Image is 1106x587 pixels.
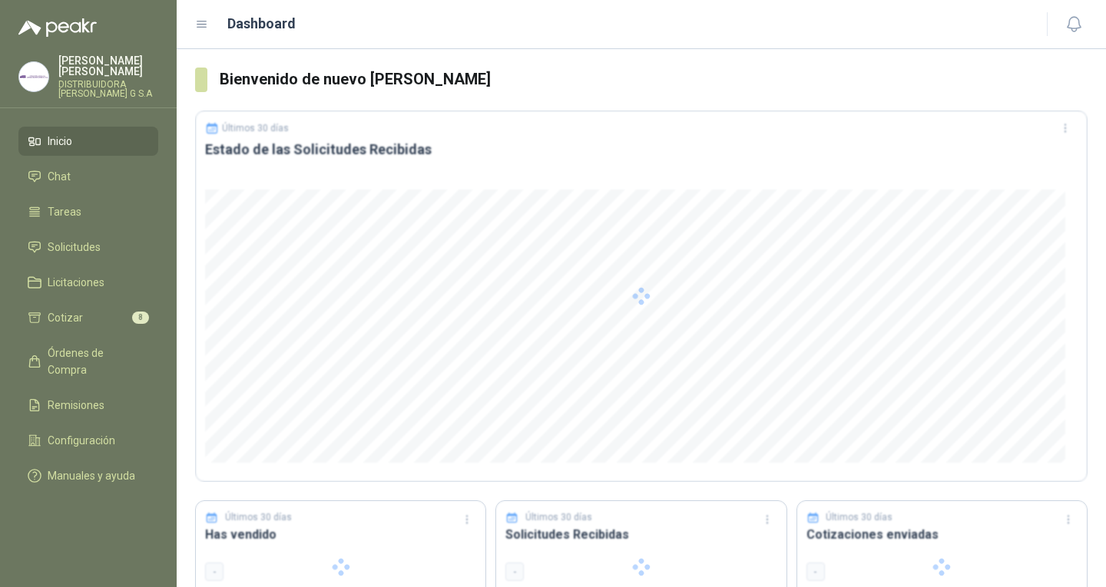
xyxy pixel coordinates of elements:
span: Chat [48,168,71,185]
a: Configuración [18,426,158,455]
span: Remisiones [48,397,104,414]
h1: Dashboard [227,13,296,35]
a: Cotizar8 [18,303,158,332]
a: Órdenes de Compra [18,338,158,384]
span: Tareas [48,203,81,220]
span: Inicio [48,133,72,150]
a: Tareas [18,197,158,226]
p: [PERSON_NAME] [PERSON_NAME] [58,55,158,77]
a: Inicio [18,127,158,156]
h3: Bienvenido de nuevo [PERSON_NAME] [220,68,1088,91]
a: Manuales y ayuda [18,461,158,490]
a: Solicitudes [18,232,158,262]
img: Logo peakr [18,18,97,37]
span: Configuración [48,432,115,449]
span: Cotizar [48,309,83,326]
span: Órdenes de Compra [48,345,144,378]
p: DISTRIBUIDORA [PERSON_NAME] G S.A [58,80,158,98]
a: Licitaciones [18,268,158,297]
span: Solicitudes [48,239,101,256]
a: Remisiones [18,391,158,420]
span: Licitaciones [48,274,104,291]
span: Manuales y ayuda [48,467,135,484]
a: Chat [18,162,158,191]
img: Company Logo [19,62,48,91]
span: 8 [132,312,149,324]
